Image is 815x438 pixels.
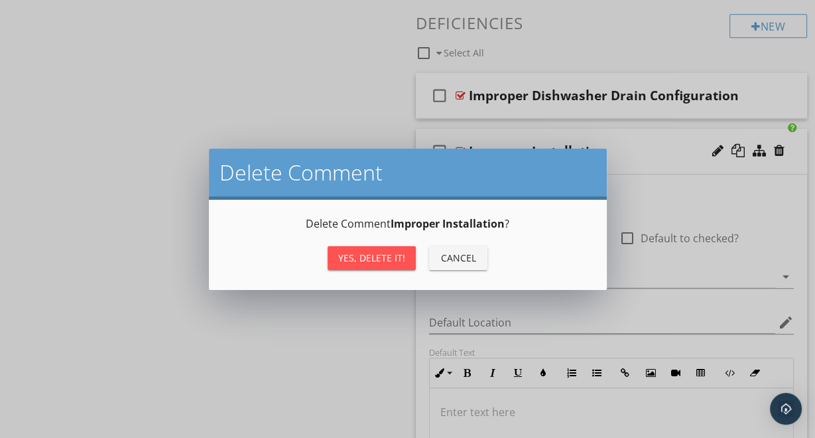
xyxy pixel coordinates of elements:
[391,216,505,231] strong: Improper Installation
[225,216,591,232] p: Delete Comment ?
[429,246,487,270] button: Cancel
[219,159,596,186] h2: Delete Comment
[338,251,405,265] div: Yes, Delete it!
[770,393,802,425] div: Open Intercom Messenger
[328,246,416,270] button: Yes, Delete it!
[440,251,477,265] div: Cancel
